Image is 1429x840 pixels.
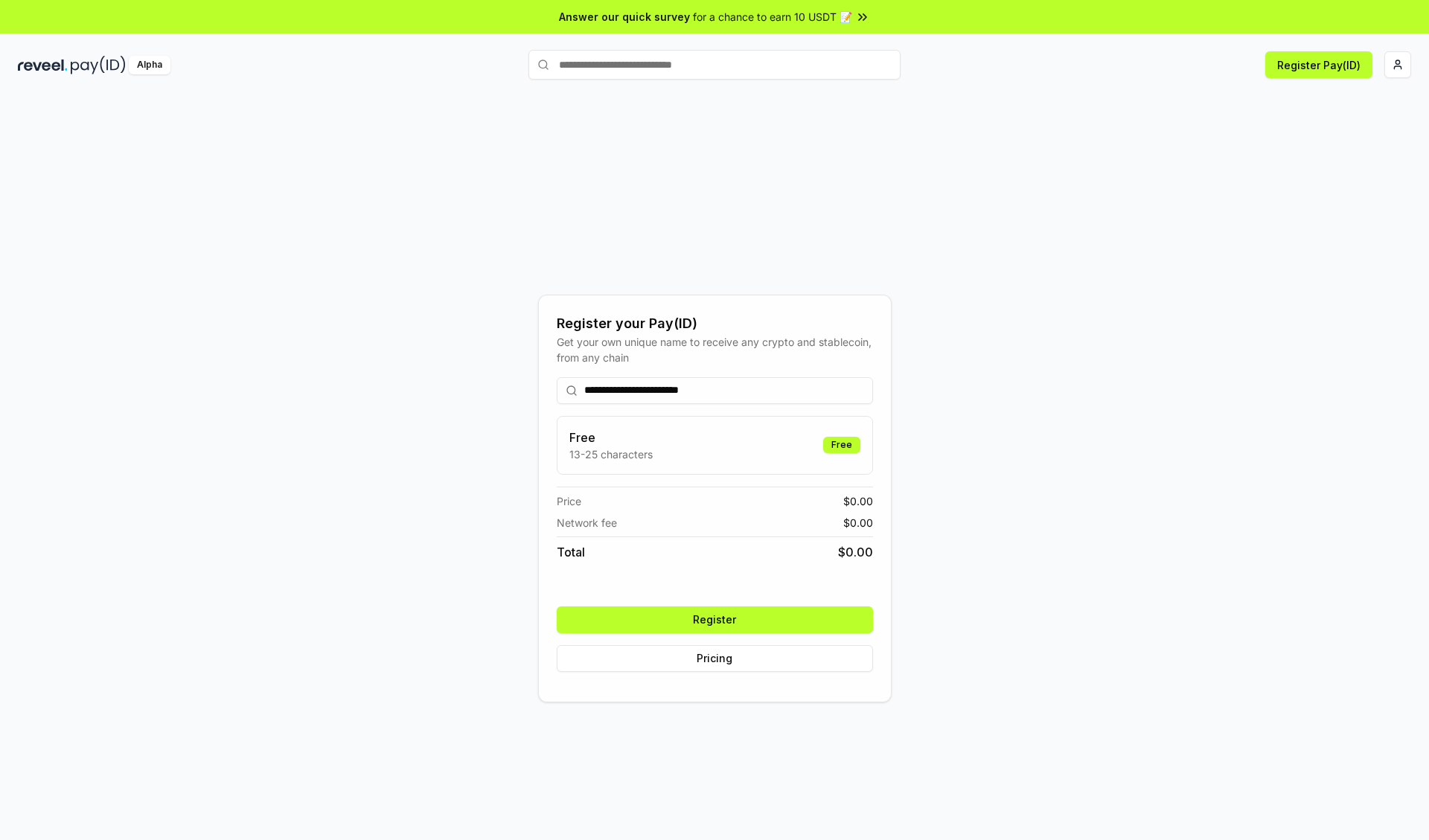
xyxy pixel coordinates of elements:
[843,515,873,530] span: $ 0.00
[71,56,126,74] img: pay_id
[557,493,581,509] span: Price
[569,429,653,446] h3: Free
[557,334,873,365] div: Get your own unique name to receive any crypto and stablecoin, from any chain
[823,437,860,453] div: Free
[129,56,170,74] div: Alpha
[557,645,873,672] button: Pricing
[18,56,68,74] img: reveel_dark
[693,9,852,25] span: for a chance to earn 10 USDT 📝
[557,606,873,633] button: Register
[843,493,873,509] span: $ 0.00
[557,313,873,334] div: Register your Pay(ID)
[569,446,653,462] p: 13-25 characters
[557,515,617,530] span: Network fee
[1265,51,1372,78] button: Register Pay(ID)
[838,543,873,561] span: $ 0.00
[557,543,585,561] span: Total
[559,9,690,25] span: Answer our quick survey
